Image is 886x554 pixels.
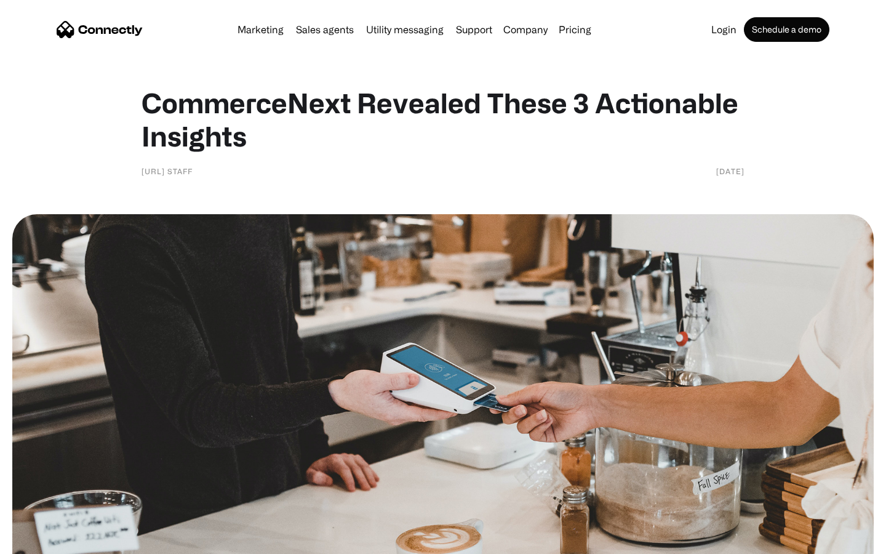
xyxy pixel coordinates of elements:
[554,25,596,34] a: Pricing
[142,165,193,177] div: [URL] Staff
[12,532,74,550] aside: Language selected: English
[25,532,74,550] ul: Language list
[716,165,744,177] div: [DATE]
[503,21,548,38] div: Company
[744,17,829,42] a: Schedule a demo
[142,86,744,153] h1: CommerceNext Revealed These 3 Actionable Insights
[451,25,497,34] a: Support
[706,25,741,34] a: Login
[361,25,449,34] a: Utility messaging
[233,25,289,34] a: Marketing
[291,25,359,34] a: Sales agents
